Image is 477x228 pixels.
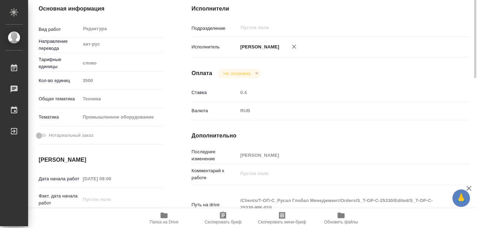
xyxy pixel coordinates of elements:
div: слово [80,57,163,69]
input: Пустое поле [240,24,430,32]
span: Скопировать бриф [204,220,241,224]
p: Валюта [191,107,238,114]
button: Удалить исполнителя [286,39,302,54]
span: Скопировать мини-бриф [258,220,306,224]
p: Кол-во единиц [39,77,80,84]
span: 🙏 [455,191,467,206]
button: Обновить файлы [312,208,371,228]
button: Скопировать бриф [194,208,253,228]
span: Обновить файлы [324,220,358,224]
button: Не оплачена [221,71,253,76]
h4: [PERSON_NAME] [39,156,163,164]
p: Вид работ [39,26,80,33]
p: Подразделение [191,25,238,32]
p: Путь на drive [191,201,238,208]
div: Не оплачена [218,69,261,78]
div: RUB [238,105,446,117]
input: Пустое поле [238,87,446,98]
button: Скопировать мини-бриф [253,208,312,228]
span: Нотариальный заказ [49,132,93,139]
textarea: /Clients/Т-ОП-С_Русал Глобал Менеджмент/Orders/S_T-OP-C-25330/Edited/S_T-OP-C-25330-WK-010 [238,195,446,214]
p: Ставка [191,89,238,96]
h4: Основная информация [39,5,163,13]
input: Пустое поле [238,150,446,160]
input: Пустое поле [80,75,163,86]
span: Папка на Drive [150,220,178,224]
h4: Оплата [191,69,212,78]
div: Техника [80,93,163,105]
h4: Исполнители [191,5,469,13]
p: Факт. дата начала работ [39,193,80,207]
p: Комментарий к работе [191,167,238,181]
p: Тематика [39,114,80,121]
h4: Дополнительно [191,132,469,140]
button: 🙏 [452,189,470,207]
p: Дата начала работ [39,175,80,182]
p: Последнее изменение [191,148,238,162]
input: Пустое поле [80,174,142,184]
input: Пустое поле [80,194,142,204]
p: Общая тематика [39,95,80,102]
p: [PERSON_NAME] [238,43,279,51]
p: Направление перевода [39,38,80,52]
p: Тарифные единицы [39,56,80,70]
div: Промышленное оборудование [80,111,163,123]
button: Папка на Drive [135,208,194,228]
p: Исполнитель [191,43,238,51]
